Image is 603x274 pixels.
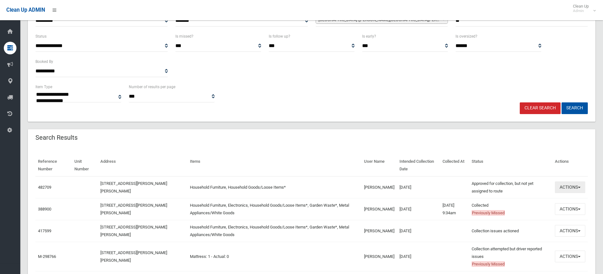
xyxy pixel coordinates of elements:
a: [STREET_ADDRESS][PERSON_NAME][PERSON_NAME] [100,203,167,215]
td: [PERSON_NAME] [361,176,397,198]
td: Collection issues actioned [469,220,552,242]
label: Status [35,33,47,40]
a: 417599 [38,228,51,233]
span: Previously Missed [472,210,505,216]
label: Is oversized? [455,33,477,40]
label: Is missed? [175,33,193,40]
span: Clean Up ADMIN [6,7,45,13]
a: [STREET_ADDRESS][PERSON_NAME][PERSON_NAME] [100,250,167,263]
label: Booked By [35,58,53,65]
small: Admin [573,9,589,13]
td: Household Furniture, Electronics, Household Goods/Loose Items*, Garden Waste*, Metal Appliances/W... [187,198,361,220]
th: Intended Collection Date [397,155,440,176]
td: [DATE] 9:34am [440,198,469,220]
th: Unit Number [72,155,98,176]
button: Actions [555,251,585,262]
label: Is early? [362,33,376,40]
a: Clear Search [520,102,561,114]
button: Search [562,102,588,114]
label: Item Type [35,83,52,90]
td: [DATE] [397,176,440,198]
td: [DATE] [397,242,440,271]
td: Household Furniture, Electronics, Household Goods/Loose Items*, Garden Waste*, Metal Appliances/W... [187,220,361,242]
a: 482709 [38,185,51,190]
button: Actions [555,203,585,215]
th: User Name [361,155,397,176]
td: [PERSON_NAME] [361,220,397,242]
td: Approved for collection, but not yet assigned to route [469,176,552,198]
th: Reference Number [35,155,72,176]
th: Items [187,155,361,176]
span: Previously Missed [472,261,505,267]
span: Clean Up [570,4,595,13]
header: Search Results [28,131,85,144]
td: [PERSON_NAME] [361,198,397,220]
th: Actions [552,155,588,176]
td: [DATE] [397,198,440,220]
td: Collection attempted but driver reported issues [469,242,552,271]
td: Mattress: 1 - Actual: 0 [187,242,361,271]
th: Address [98,155,187,176]
a: 388900 [38,207,51,211]
th: Collected At [440,155,469,176]
button: Actions [555,225,585,237]
a: [STREET_ADDRESS][PERSON_NAME][PERSON_NAME] [100,225,167,237]
a: [STREET_ADDRESS][PERSON_NAME][PERSON_NAME] [100,181,167,193]
a: M-298766 [38,254,56,259]
td: [PERSON_NAME] [361,242,397,271]
th: Status [469,155,552,176]
label: Is follow up? [269,33,290,40]
td: Household Furniture, Household Goods/Loose Items* [187,176,361,198]
td: Collected [469,198,552,220]
button: Actions [555,181,585,193]
td: [DATE] [397,220,440,242]
label: Number of results per page [129,83,175,90]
